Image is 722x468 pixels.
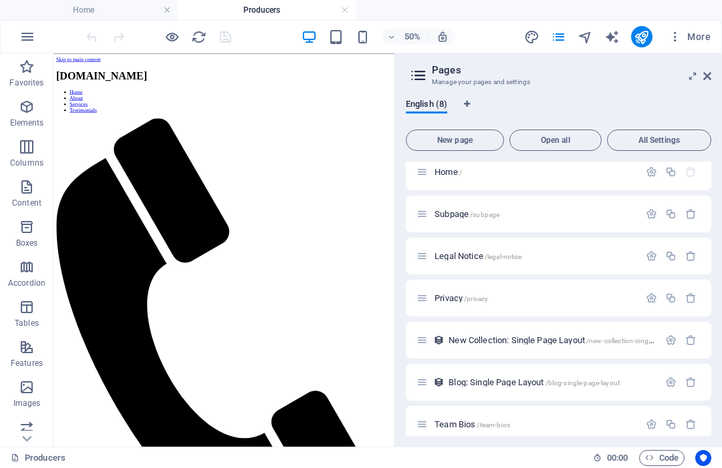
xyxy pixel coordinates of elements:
button: 50% [382,29,429,45]
span: Open all [515,136,596,144]
p: Boxes [16,238,38,248]
span: More [669,30,711,43]
span: / [459,169,462,176]
span: /blog-single-page-layout [546,379,620,387]
span: Click to open page [435,167,462,177]
button: Usercentrics [695,450,711,466]
h6: Session time [593,450,628,466]
div: Duplicate [665,166,677,178]
span: /team-bios [477,421,509,429]
span: /new-collection-single-page-layout [586,337,691,344]
button: Code [639,450,685,466]
h3: Manage your pages and settings [432,76,685,88]
div: Remove [685,250,697,262]
i: Publish [634,29,649,45]
p: Images [13,398,41,409]
div: Settings [646,208,657,220]
div: Duplicate [665,292,677,304]
button: text_generator [604,29,620,45]
button: publish [631,26,652,47]
div: Legal Notice/legal-notice [431,252,639,260]
span: /subpage [470,211,499,218]
a: Skip to main content [5,5,94,17]
div: Remove [685,377,697,388]
div: This layout is used as a template for all items (e.g. a blog post) of this collection. The conten... [433,377,445,388]
div: Remove [685,208,697,220]
div: Home/ [431,168,639,176]
div: Remove [685,334,697,346]
div: Settings [646,292,657,304]
div: Settings [665,377,677,388]
span: /legal-notice [485,253,522,260]
p: Accordion [8,278,45,288]
button: pages [551,29,567,45]
a: Click to cancel selection. Double-click to open Pages [11,450,66,466]
button: More [663,26,716,47]
span: Click to open page [435,293,488,303]
div: Settings [646,250,657,262]
p: Elements [10,118,44,128]
span: Click to open page [435,419,510,429]
div: Remove [685,419,697,430]
span: Click to open page [435,251,521,261]
i: AI Writer [604,29,620,45]
span: New page [412,136,498,144]
div: Subpage/subpage [431,210,639,218]
button: All Settings [607,130,711,151]
div: Team Bios/team-bios [431,420,639,429]
i: Reload page [191,29,207,45]
button: New page [406,130,504,151]
div: This layout is used as a template for all items (e.g. a blog post) of this collection. The conten... [433,334,445,346]
button: design [524,29,540,45]
div: Settings [646,419,657,430]
div: The startpage cannot be deleted [685,166,697,178]
div: Settings [646,166,657,178]
div: Blog: Single Page Layout/blog-single-page-layout [445,378,658,387]
p: Features [11,358,43,369]
span: Click to open page [435,209,499,219]
div: Settings [665,334,677,346]
div: Duplicate [665,250,677,262]
i: Pages (Ctrl+Alt+S) [551,29,566,45]
button: navigator [578,29,594,45]
div: Remove [685,292,697,304]
p: Content [12,198,41,208]
p: Favorites [9,77,43,88]
button: Click here to leave preview mode and continue editing [164,29,180,45]
button: reload [191,29,207,45]
span: 00 00 [607,450,628,466]
h4: Producers [178,3,356,17]
i: Navigator [578,29,593,45]
span: Code [645,450,679,466]
button: Open all [509,130,602,151]
span: Click to open page [449,377,620,387]
i: On resize automatically adjust zoom level to fit chosen device. [437,31,449,43]
h6: 50% [402,29,423,45]
i: Design (Ctrl+Alt+Y) [524,29,539,45]
span: All Settings [613,136,705,144]
h2: Pages [432,64,711,76]
div: Duplicate [665,208,677,220]
span: /privacy [464,295,488,302]
span: : [616,453,618,463]
p: Columns [10,158,43,168]
span: English (8) [406,96,447,115]
div: Duplicate [665,419,677,430]
div: Language Tabs [406,99,711,124]
p: Tables [15,318,39,328]
div: Privacy/privacy [431,294,639,302]
div: New Collection: Single Page Layout/new-collection-single-page-layout [445,336,658,344]
span: Click to open page [449,335,691,345]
